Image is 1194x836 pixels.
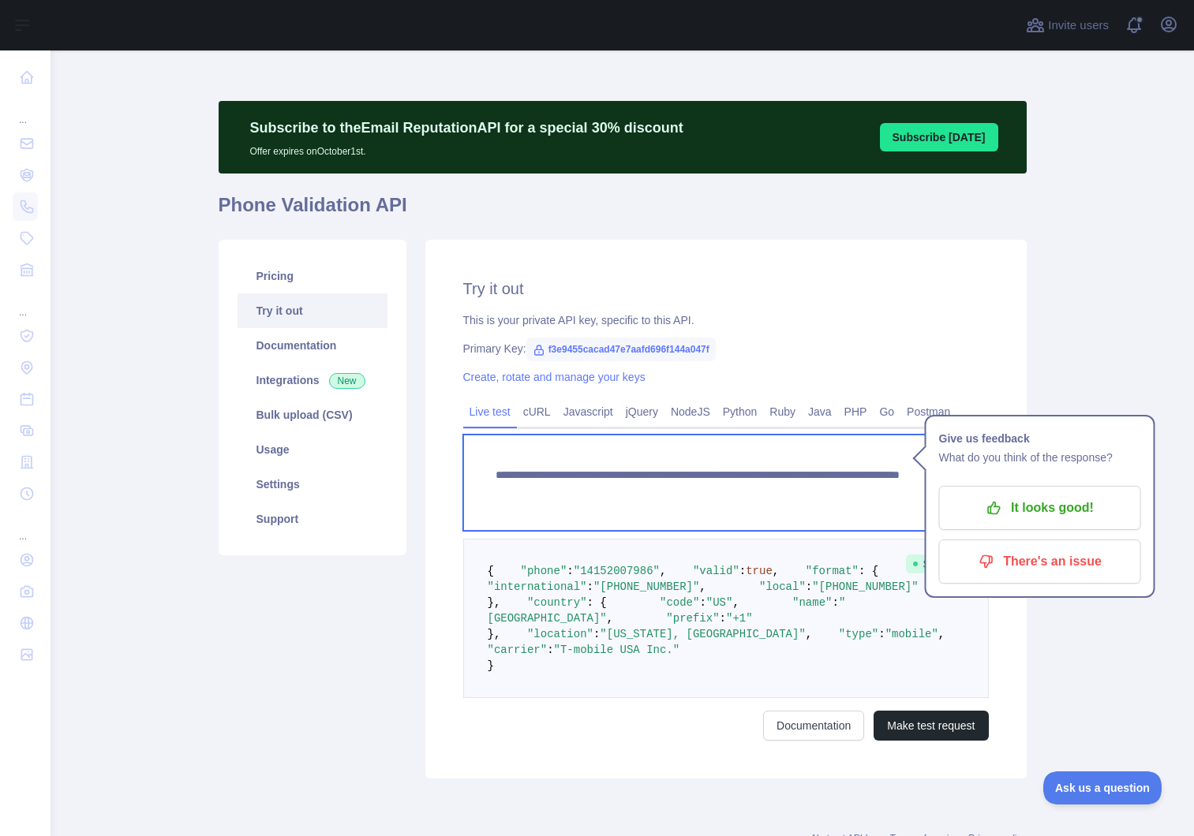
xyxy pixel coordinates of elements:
a: Go [873,399,900,424]
button: It looks good! [939,486,1141,530]
span: , [699,580,706,593]
span: , [732,596,739,609]
a: Documentation [238,328,387,363]
p: What do you think of the response? [939,448,1141,467]
a: Create, rotate and manage your keys [463,371,646,383]
span: , [938,628,945,640]
span: : { [587,596,607,609]
a: Try it out [238,293,387,328]
a: Usage [238,432,387,467]
span: : [699,596,706,609]
p: It looks good! [951,495,1129,521]
span: f3e9455cacad47e7aafd696f144a047f [526,338,716,361]
a: Support [238,502,387,536]
span: , [607,612,613,625]
a: Integrations New [238,363,387,397]
button: Subscribe [DATE] [880,123,998,151]
span: : [878,628,885,640]
div: This is your private API key, specific to this API. [463,312,989,328]
span: "US" [706,596,733,609]
span: : [739,565,746,577]
span: "location" [527,628,593,640]
a: Pricing [238,259,387,293]
button: Invite users [1023,13,1112,38]
span: : [567,565,573,577]
span: : [593,628,600,640]
a: NodeJS [664,399,717,424]
span: "international" [488,580,587,593]
button: There's an issue [939,539,1141,584]
a: Bulk upload (CSV) [238,397,387,432]
h1: Phone Validation API [219,192,1027,230]
span: "T-mobile USA Inc." [554,644,680,656]
p: Subscribe to the Email Reputation API for a special 30 % discount [250,117,683,139]
span: { [488,565,494,577]
span: } [488,659,494,672]
span: Success [906,554,973,573]
span: "format" [806,565,859,577]
span: : [547,644,553,656]
span: "prefix" [666,612,719,625]
span: }, [488,596,501,609]
a: Settings [238,467,387,502]
div: ... [13,287,38,319]
h2: Try it out [463,278,989,300]
a: Live test [463,399,517,424]
span: "[PHONE_NUMBER]" [812,580,918,593]
span: "code" [660,596,699,609]
span: : [832,596,838,609]
span: "local" [759,580,806,593]
span: , [806,628,812,640]
a: Ruby [763,399,802,424]
div: ... [13,511,38,543]
a: jQuery [619,399,664,424]
a: PHP [838,399,874,424]
a: Python [717,399,764,424]
span: "mobile" [885,628,938,640]
span: "14152007986" [574,565,660,577]
span: : [720,612,726,625]
iframe: Toggle Customer Support [1043,771,1162,804]
span: Invite users [1048,17,1109,35]
span: : { [859,565,878,577]
a: Java [802,399,838,424]
button: Make test request [874,711,988,741]
span: "carrier" [488,644,548,656]
span: "+1" [726,612,753,625]
p: There's an issue [951,548,1129,575]
span: New [329,373,365,389]
span: "[US_STATE], [GEOGRAPHIC_DATA]" [600,628,805,640]
span: : [806,580,812,593]
span: "country" [527,596,587,609]
span: }, [488,628,501,640]
span: , [660,565,666,577]
a: Postman [900,399,956,424]
span: "name" [792,596,832,609]
a: cURL [517,399,557,424]
span: true [746,565,773,577]
span: : [587,580,593,593]
div: Primary Key: [463,341,989,356]
span: , [773,565,779,577]
div: ... [13,95,38,126]
h1: Give us feedback [939,429,1141,448]
span: "valid" [693,565,739,577]
a: Documentation [763,711,864,741]
span: "[PHONE_NUMBER]" [593,580,699,593]
a: Javascript [557,399,619,424]
span: "type" [839,628,878,640]
p: Offer expires on October 1st. [250,139,683,158]
span: "phone" [521,565,567,577]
